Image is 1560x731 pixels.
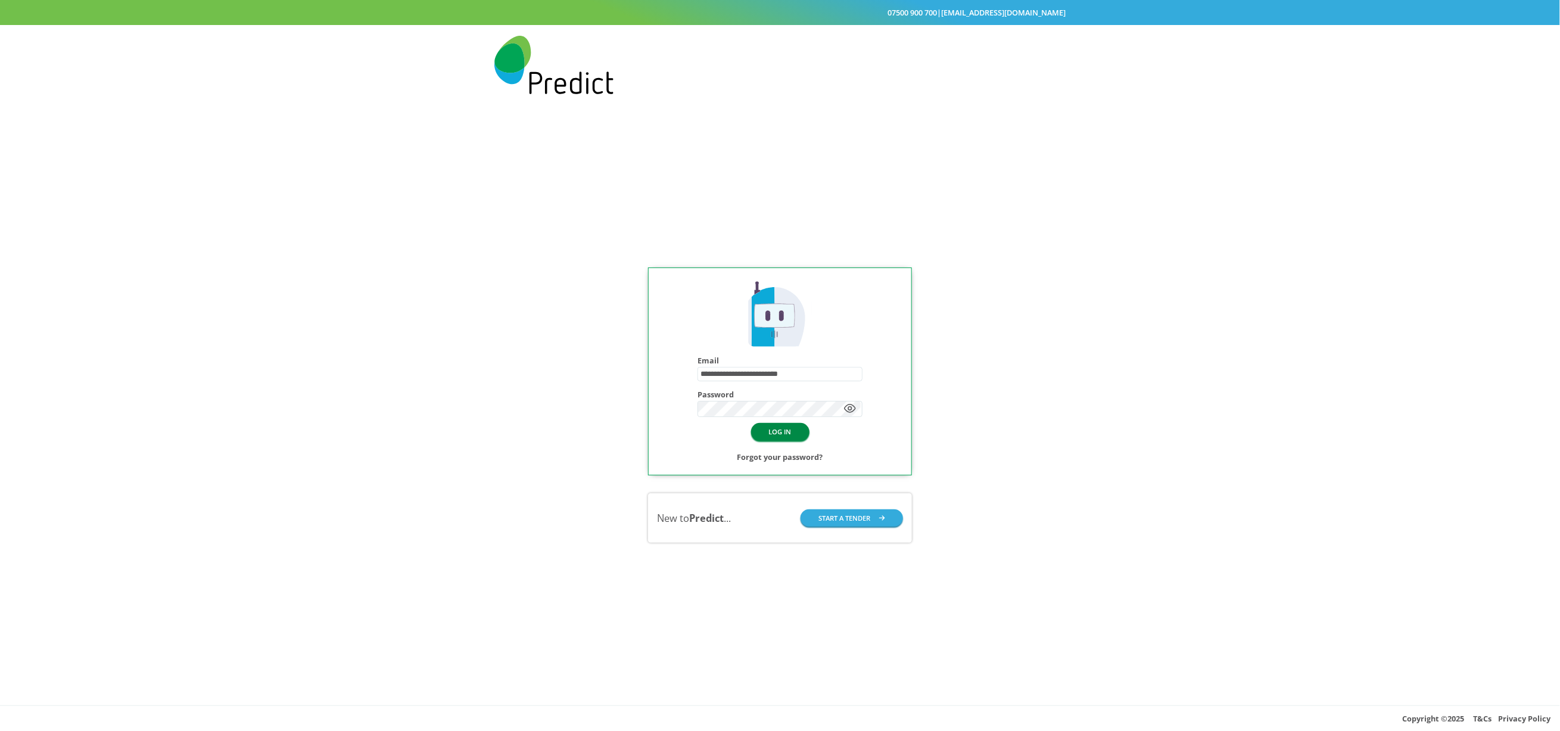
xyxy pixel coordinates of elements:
button: START A TENDER [801,509,903,527]
div: | [494,5,1066,20]
a: Privacy Policy [1499,713,1551,724]
button: LOG IN [751,423,809,440]
img: Predict Mobile [743,279,817,352]
a: 07500 900 700 [888,7,938,18]
b: Predict [689,511,724,525]
a: [EMAIL_ADDRESS][DOMAIN_NAME] [942,7,1066,18]
a: Forgot your password? [737,450,823,464]
img: Predict Mobile [494,36,614,94]
h4: Password [698,390,862,399]
a: T&Cs [1474,713,1492,724]
div: New to ... [657,511,731,525]
h4: Email [698,356,862,365]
